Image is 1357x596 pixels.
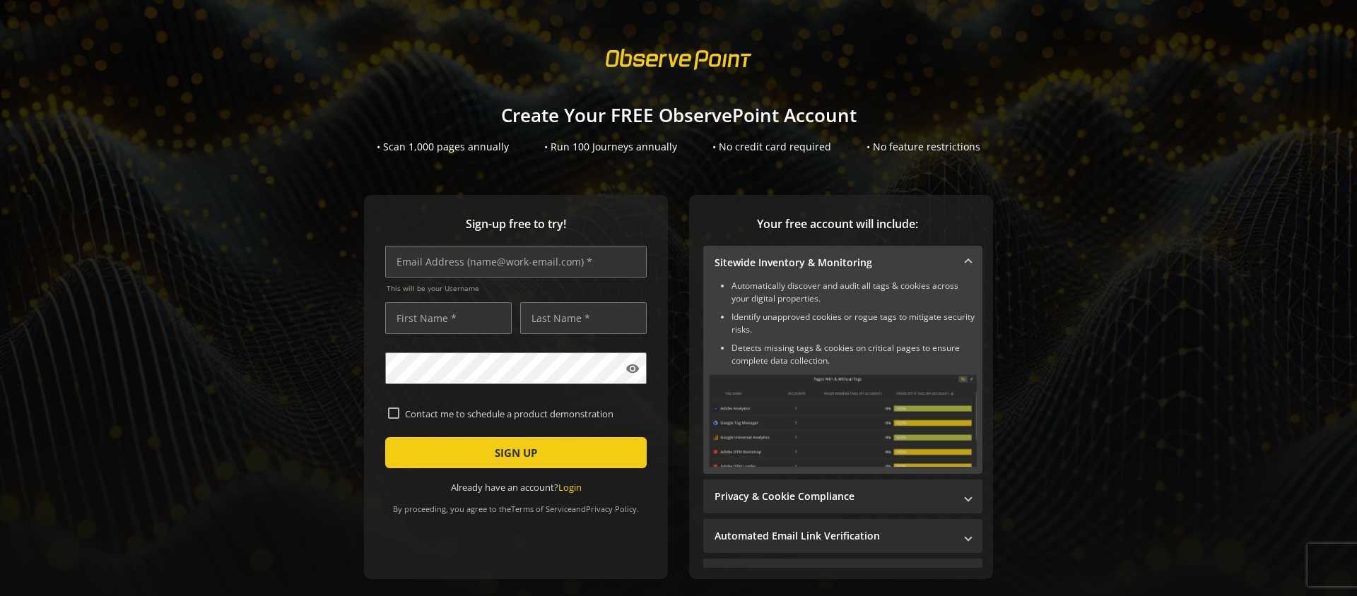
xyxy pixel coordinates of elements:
span: Your free account will include: [703,216,972,232]
button: SIGN UP [385,437,647,468]
a: Login [558,481,582,494]
div: • Scan 1,000 pages annually [377,140,509,154]
mat-expansion-panel-header: Automated Email Link Verification [703,519,982,553]
mat-icon: visibility [625,362,640,376]
mat-expansion-panel-header: Performance Monitoring with Web Vitals [703,559,982,592]
div: • Run 100 Journeys annually [544,140,677,154]
input: First Name * [385,302,512,334]
mat-expansion-panel-header: Privacy & Cookie Compliance [703,479,982,513]
mat-panel-title: Privacy & Cookie Compliance [715,489,954,503]
li: Detects missing tags & cookies on critical pages to ensure complete data collection. [732,342,977,367]
a: Terms of Service [511,503,572,514]
mat-panel-title: Automated Email Link Verification [715,529,954,543]
input: Email Address (name@work-email.com) * [385,246,647,278]
div: • No feature restrictions [867,140,980,154]
div: • No credit card required [712,140,831,154]
span: Sign-up free to try! [385,216,647,232]
mat-expansion-panel-header: Sitewide Inventory & Monitoring [703,246,982,280]
div: Already have an account? [385,481,647,494]
img: Sitewide Inventory & Monitoring [709,374,977,467]
div: By proceeding, you agree to the and . [385,494,647,514]
mat-panel-title: Sitewide Inventory & Monitoring [715,256,954,270]
li: Automatically discover and audit all tags & cookies across your digital properties. [732,280,977,305]
label: Contact me to schedule a product demonstration [399,407,644,420]
li: Identify unapproved cookies or rogue tags to mitigate security risks. [732,311,977,336]
span: SIGN UP [495,440,537,465]
input: Last Name * [520,302,647,334]
div: Sitewide Inventory & Monitoring [703,280,982,474]
a: Privacy Policy [586,503,637,514]
span: This will be your Username [387,283,647,293]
